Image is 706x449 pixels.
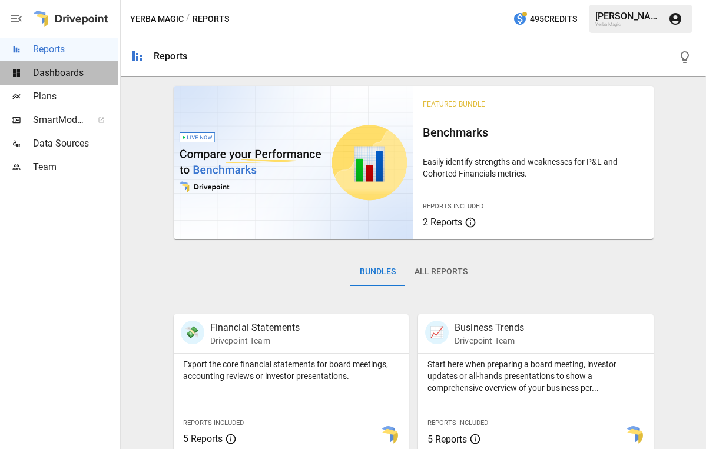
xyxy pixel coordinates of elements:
span: 495 Credits [530,12,577,26]
p: Business Trends [455,321,524,335]
div: Yerba Magic [595,22,661,27]
p: Drivepoint Team [455,335,524,347]
span: Featured Bundle [423,100,485,108]
span: SmartModel [33,113,85,127]
button: 495Credits [508,8,582,30]
span: 2 Reports [423,217,462,228]
p: Drivepoint Team [210,335,300,347]
button: All Reports [405,258,477,286]
span: Reports Included [423,202,483,210]
span: Data Sources [33,137,118,151]
button: Bundles [350,258,405,286]
span: Team [33,160,118,174]
img: smart model [624,426,643,445]
img: video thumbnail [174,86,414,239]
div: 📈 [425,321,449,344]
div: / [186,12,190,26]
p: Financial Statements [210,321,300,335]
div: Reports [154,51,187,62]
span: 5 Reports [427,434,467,445]
button: Yerba Magic [130,12,184,26]
p: Export the core financial statements for board meetings, accounting reviews or investor presentat... [183,358,400,382]
p: Easily identify strengths and weaknesses for P&L and Cohorted Financials metrics. [423,156,644,179]
span: 5 Reports [183,433,223,444]
div: [PERSON_NAME] [595,11,661,22]
img: smart model [379,426,398,445]
span: Plans [33,89,118,104]
span: ™ [84,111,92,126]
span: Reports [33,42,118,56]
p: Start here when preparing a board meeting, investor updates or all-hands presentations to show a ... [427,358,644,394]
span: Reports Included [427,419,488,427]
span: Dashboards [33,66,118,80]
span: Reports Included [183,419,244,427]
div: 💸 [181,321,204,344]
h6: Benchmarks [423,123,644,142]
